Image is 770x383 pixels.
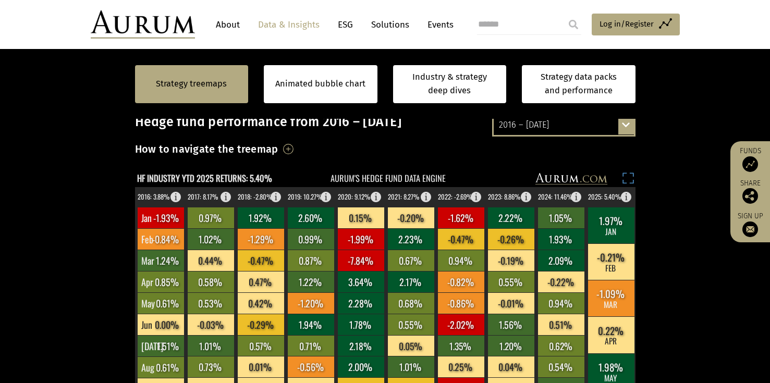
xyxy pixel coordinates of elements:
[494,116,634,134] div: 2016 – [DATE]
[600,18,654,30] span: Log in/Register
[253,15,325,34] a: Data & Insights
[135,140,278,158] h3: How to navigate the treemap
[522,65,635,103] a: Strategy data packs and performance
[91,10,195,39] img: Aurum
[736,180,765,204] div: Share
[135,114,635,130] h3: Hedge fund performance from 2016 – [DATE]
[366,15,414,34] a: Solutions
[592,14,680,35] a: Log in/Register
[742,188,758,204] img: Share this post
[211,15,245,34] a: About
[563,14,584,35] input: Submit
[156,77,227,91] a: Strategy treemaps
[393,65,507,103] a: Industry & strategy deep dives
[275,77,365,91] a: Animated bubble chart
[333,15,358,34] a: ESG
[742,221,758,237] img: Sign up to our newsletter
[736,146,765,172] a: Funds
[742,156,758,172] img: Access Funds
[422,15,454,34] a: Events
[736,212,765,237] a: Sign up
